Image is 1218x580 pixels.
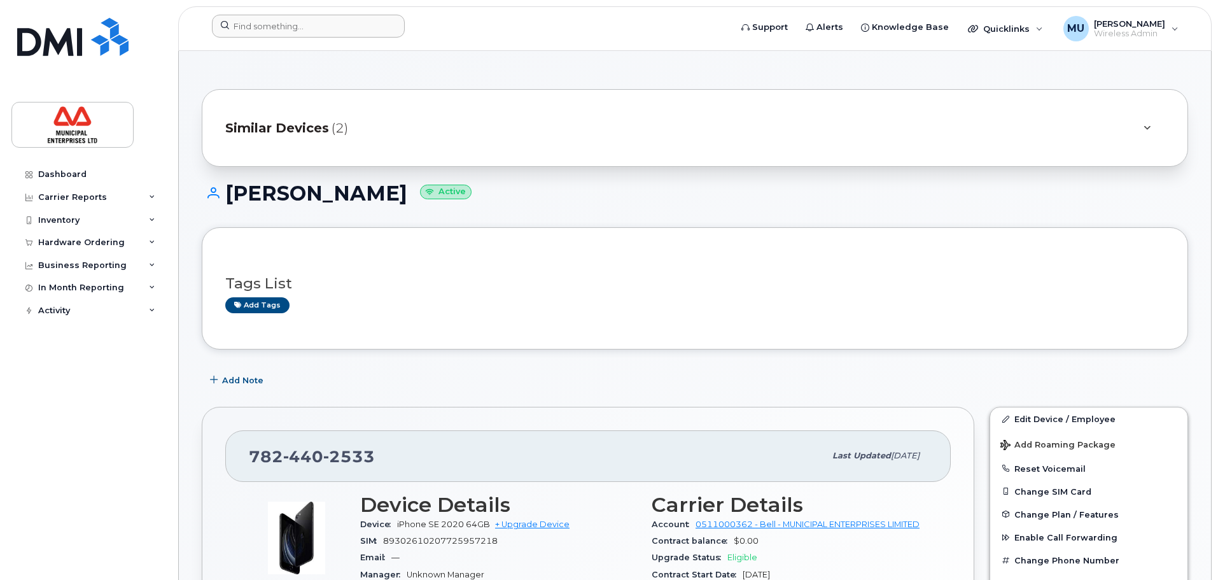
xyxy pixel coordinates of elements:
[332,119,348,138] span: (2)
[222,374,263,386] span: Add Note
[407,570,484,579] span: Unknown Manager
[225,297,290,313] a: Add tags
[1014,533,1117,542] span: Enable Call Forwarding
[225,119,329,138] span: Similar Devices
[652,520,696,529] span: Account
[990,526,1187,549] button: Enable Call Forwarding
[360,536,383,546] span: SIM
[652,570,743,579] span: Contract Start Date
[258,500,335,576] img: image20231002-3703462-2fle3a.jpeg
[202,369,274,392] button: Add Note
[391,553,400,562] span: —
[383,536,498,546] span: 89302610207725957218
[990,457,1187,480] button: Reset Voicemail
[990,431,1187,457] button: Add Roaming Package
[360,553,391,562] span: Email
[743,570,770,579] span: [DATE]
[360,493,636,516] h3: Device Details
[734,536,759,546] span: $0.00
[420,185,472,199] small: Active
[727,553,757,562] span: Eligible
[495,520,570,529] a: + Upgrade Device
[202,182,1188,204] h1: [PERSON_NAME]
[832,451,891,460] span: Last updated
[360,520,397,529] span: Device
[990,549,1187,572] button: Change Phone Number
[990,503,1187,526] button: Change Plan / Features
[360,570,407,579] span: Manager
[283,447,323,466] span: 440
[990,480,1187,503] button: Change SIM Card
[1014,509,1119,519] span: Change Plan / Features
[652,493,928,516] h3: Carrier Details
[249,447,375,466] span: 782
[323,447,375,466] span: 2533
[652,553,727,562] span: Upgrade Status
[397,520,490,529] span: iPhone SE 2020 64GB
[225,276,1165,292] h3: Tags List
[990,407,1187,430] a: Edit Device / Employee
[696,520,920,529] a: 0511000362 - Bell - MUNICIPAL ENTERPRISES LIMITED
[1000,440,1116,452] span: Add Roaming Package
[891,451,920,460] span: [DATE]
[652,536,734,546] span: Contract balance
